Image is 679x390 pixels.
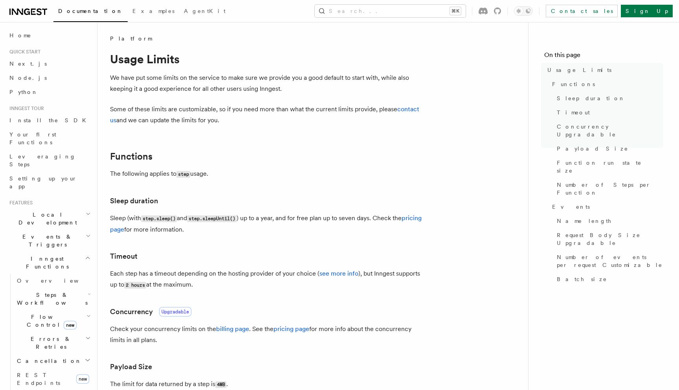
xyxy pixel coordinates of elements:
code: step [176,171,190,178]
a: Payload Size [110,361,152,372]
span: Features [6,200,33,206]
kbd: ⌘K [450,7,461,15]
a: ConcurrencyUpgradable [110,306,191,317]
button: Events & Triggers [6,230,92,252]
h4: On this page [544,50,663,63]
a: Functions [549,77,663,91]
a: Events [549,200,663,214]
code: 2 hours [124,282,146,289]
button: Cancellation [14,354,92,368]
span: Setting up your app [9,175,77,189]
p: The following applies to usage. [110,168,424,180]
a: Python [6,85,92,99]
a: Sign Up [621,5,673,17]
a: Contact sales [546,5,618,17]
p: We have put some limits on the service to make sure we provide you a good default to start with, ... [110,72,424,94]
span: Cancellation [14,357,82,365]
span: Next.js [9,61,47,67]
button: Search...⌘K [315,5,466,17]
span: Inngest Functions [6,255,85,270]
a: Leveraging Steps [6,149,92,171]
a: Batch size [554,272,663,286]
span: Flow Control [14,313,86,329]
span: Node.js [9,75,47,81]
a: Request Body Size Upgradable [554,228,663,250]
p: Sleep (with and ) up to a year, and for free plan up to seven days. Check the for more information. [110,213,424,235]
span: Events [552,203,590,211]
h1: Usage Limits [110,52,424,66]
a: Sleep duration [554,91,663,105]
span: Platform [110,35,152,42]
a: REST Endpointsnew [14,368,92,390]
span: Local Development [6,211,86,226]
code: step.sleepUntil() [187,215,237,222]
code: step.sleep() [141,215,177,222]
span: Number of events per request Customizable [557,253,663,269]
a: Setting up your app [6,171,92,193]
a: AgentKit [179,2,230,21]
span: Python [9,89,38,95]
button: Local Development [6,208,92,230]
span: Leveraging Steps [9,153,76,167]
a: Payload Size [554,142,663,156]
a: Next.js [6,57,92,71]
p: Each step has a timeout depending on the hosting provider of your choice ( ), but Inngest support... [110,268,424,291]
p: Some of these limits are customizable, so if you need more than what the current limits provide, ... [110,104,424,126]
a: Timeout [110,251,138,262]
a: Usage Limits [544,63,663,77]
span: Examples [132,8,174,14]
span: Sleep duration [557,94,625,102]
a: Number of Steps per Function [554,178,663,200]
span: AgentKit [184,8,226,14]
span: Inngest tour [6,105,44,112]
span: Number of Steps per Function [557,181,663,197]
span: Functions [552,80,595,88]
a: Concurrency Upgradable [554,120,663,142]
a: Overview [14,274,92,288]
a: Number of events per request Customizable [554,250,663,272]
a: Node.js [6,71,92,85]
a: Sleep duration [110,195,158,206]
span: new [64,321,77,329]
span: Request Body Size Upgradable [557,231,663,247]
span: Usage Limits [547,66,611,74]
span: Payload Size [557,145,628,153]
a: Install the SDK [6,113,92,127]
span: Steps & Workflows [14,291,88,307]
span: Your first Functions [9,131,56,145]
code: 4MB [215,381,226,388]
a: see more info [319,270,358,277]
a: Examples [128,2,179,21]
a: Your first Functions [6,127,92,149]
span: Quick start [6,49,40,55]
a: billing page [216,325,249,333]
span: Batch size [557,275,607,283]
a: Documentation [53,2,128,22]
span: Timeout [557,109,590,116]
button: Flow Controlnew [14,310,92,332]
button: Inngest Functions [6,252,92,274]
span: Events & Triggers [6,233,86,248]
button: Toggle dark mode [514,6,533,16]
a: Functions [110,151,152,162]
span: Function run state size [557,159,663,175]
button: Steps & Workflows [14,288,92,310]
a: Home [6,28,92,42]
span: Documentation [58,8,123,14]
a: Function run state size [554,156,663,178]
span: Install the SDK [9,117,91,123]
p: The limit for data returned by a step is . [110,379,424,390]
span: Errors & Retries [14,335,85,351]
span: Home [9,31,31,39]
span: new [76,374,89,384]
button: Errors & Retries [14,332,92,354]
span: Upgradable [159,307,191,316]
span: Name length [557,217,612,225]
span: Overview [17,278,98,284]
a: Name length [554,214,663,228]
span: REST Endpoints [17,372,60,386]
p: Check your concurrency limits on the . See the for more info about the concurrency limits in all ... [110,324,424,346]
span: Concurrency Upgradable [557,123,663,138]
a: Timeout [554,105,663,120]
a: pricing page [273,325,309,333]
